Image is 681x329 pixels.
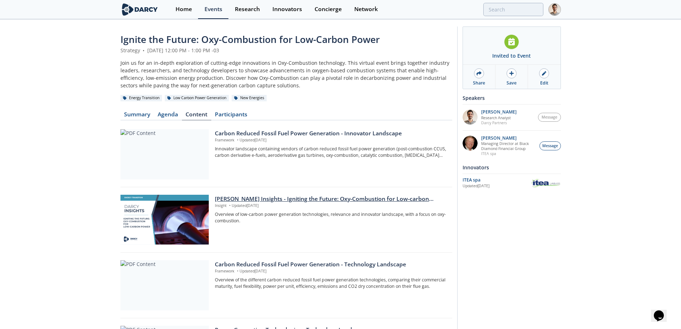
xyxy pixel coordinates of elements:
[120,129,452,179] a: PDF Content Carbon Reduced Fossil Fuel Power Generation - Innovator Landscape Framework •Updated[...
[215,211,447,224] p: Overview of low-carbon power generation technologies, relevance and innovator landscape, with a f...
[236,137,240,142] span: •
[481,136,536,141] p: [PERSON_NAME]
[463,176,561,189] a: ITEA spa Updated[DATE] ITEA spa
[463,183,531,189] div: Updated [DATE]
[507,80,517,86] div: Save
[176,6,192,12] div: Home
[120,59,452,89] div: Join us for an in-depth exploration of cutting-edge innovations in Oxy-Combustion technology. Thi...
[528,65,560,89] a: Edit
[142,47,146,54] span: •
[228,203,232,208] span: •
[473,80,485,86] div: Share
[481,115,517,120] p: Research Analyst
[463,136,478,151] img: 5c882eca-8b14-43be-9dc2-518e113e9a37
[120,112,154,120] a: Summary
[236,268,240,274] span: •
[235,6,260,12] div: Research
[548,3,561,16] img: Profile
[211,112,251,120] a: Participants
[481,141,536,151] p: Managing Director at Black Diamond Financial Group
[215,146,447,159] p: Innovator landscape containing vendors of carbon reduced fossil fuel power generation (post-combu...
[539,141,561,150] button: Message
[154,112,182,120] a: Agenda
[542,143,558,149] span: Message
[540,80,548,86] div: Edit
[215,260,447,269] div: Carbon Reduced Fossil Fuel Power Generation - Technology Landscape
[232,95,267,101] div: New Energies
[315,6,342,12] div: Concierge
[538,113,561,122] button: Message
[215,137,447,143] p: Framework Updated [DATE]
[463,161,561,174] div: Innovators
[463,177,531,183] div: ITEA spa
[215,129,447,138] div: Carbon Reduced Fossil Fuel Power Generation - Innovator Landscape
[120,3,159,16] img: logo-wide.svg
[215,195,447,203] div: [PERSON_NAME] Insights - Igniting the Future: Oxy-Combustion for Low-carbon power
[215,268,447,274] p: Framework Updated [DATE]
[531,178,561,188] img: ITEA spa
[463,110,478,125] img: e78dc165-e339-43be-b819-6f39ce58aec6
[481,120,517,125] p: Darcy Partners
[272,6,302,12] div: Innovators
[481,151,536,156] p: ITEA spa
[215,203,447,209] p: Insight Updated [DATE]
[120,195,452,245] a: Darcy Insights - Igniting the Future: Oxy-Combustion for Low-carbon power preview [PERSON_NAME] I...
[463,92,561,104] div: Speakers
[120,33,380,46] span: Ignite the Future: Oxy-Combustion for Low-Carbon Power
[492,52,531,59] div: Invited to Event
[120,95,162,101] div: Energy Transition
[165,95,229,101] div: Low Carbon Power Generation
[182,112,211,120] a: Content
[204,6,222,12] div: Events
[354,6,378,12] div: Network
[542,115,557,120] span: Message
[215,277,447,290] p: Overview of the different carbon reduced fossil fuel power generation technologies, comparing the...
[120,47,452,54] div: Strategy [DATE] 12:00 PM - 1:00 PM -03
[120,260,452,310] a: PDF Content Carbon Reduced Fossil Fuel Power Generation - Technology Landscape Framework •Updated...
[651,300,674,322] iframe: chat widget
[483,3,543,16] input: Advanced Search
[481,110,517,115] p: [PERSON_NAME]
